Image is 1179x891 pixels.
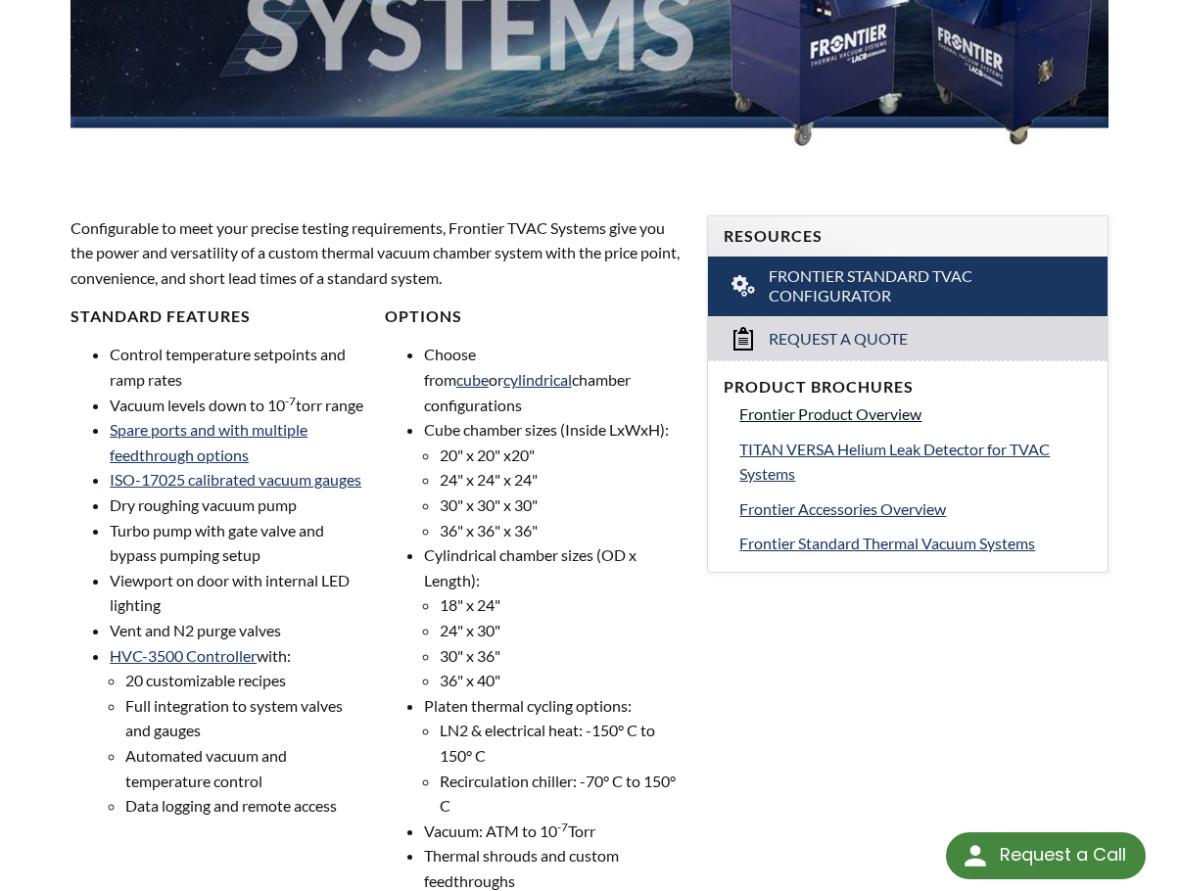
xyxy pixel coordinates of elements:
sup: -7 [285,394,296,408]
img: round button [960,840,991,871]
a: HVC-3500 Controller [110,646,257,665]
li: 36" x 40" [440,668,684,693]
li: Control temperature setpoints and ramp rates [110,342,370,392]
li: Choose from or chamber configurations [424,342,684,417]
li: Viewport on door with internal LED lighting [110,568,370,618]
li: 24" x 24" x 24" [440,467,684,492]
h4: Resources [724,226,1091,247]
div: Request a Call [946,832,1146,879]
a: Frontier Standard Thermal Vacuum Systems [739,531,1091,556]
li: Cube chamber sizes (Inside LxWxH): [424,417,684,542]
li: Full integration to system valves and gauges [125,693,370,743]
li: Data logging and remote access [125,793,370,819]
li: Automated vacuum and temperature control [125,743,370,793]
span: Frontier Standard Thermal Vacuum Systems [739,534,1035,552]
li: 18" x 24" [440,592,684,618]
a: Frontier Product Overview [739,401,1091,427]
span: Frontier Accessories Overview [739,499,946,518]
li: with: [110,643,370,819]
li: Vent and N2 purge valves [110,618,370,643]
li: Vacuum levels down to 10 torr range [110,393,370,418]
span: Request a Quote [769,329,908,350]
h4: Product Brochures [724,377,1091,398]
li: 30" x 30" x 30" [440,492,684,518]
li: Dry roughing vacuum pump [110,492,370,518]
h4: Standard Features [71,306,370,327]
li: Recirculation chiller: -70° C to 150° C [440,769,684,819]
a: Frontier Standard TVAC Configurator [708,257,1107,317]
a: TITAN VERSA Helium Leak Detector for TVAC Systems [739,437,1091,487]
span: Frontier Product Overview [739,404,921,423]
a: cylindrical [503,370,572,389]
li: LN2 & electrical heat: -150° C to 150° C [440,718,684,768]
a: cube [456,370,489,389]
a: ISO-17025 calibrated vacuum gauges [110,470,361,489]
sup: -7 [557,820,568,834]
p: Configurable to meet your precise testing requirements, Frontier TVAC Systems give you the power ... [71,215,684,291]
div: Request a Call [1000,832,1126,877]
li: 20" x 20" x20" [440,443,684,468]
li: Vacuum: ATM to 10 Torr [424,819,684,844]
li: Turbo pump with gate valve and bypass pumping setup [110,518,370,568]
li: 24" x 30" [440,618,684,643]
span: TITAN VERSA Helium Leak Detector for TVAC Systems [739,440,1050,484]
li: Platen thermal cycling options: [424,693,684,819]
a: Request a Quote [708,316,1107,360]
li: 20 customizable recipes [125,668,370,693]
a: Spare ports and with multiple feedthrough options [110,420,307,464]
li: 36" x 36" x 36" [440,518,684,543]
li: Cylindrical chamber sizes (OD x Length): [424,542,684,693]
h4: Options [385,306,684,327]
li: 30" x 36" [440,643,684,669]
span: Frontier Standard TVAC Configurator [769,266,1051,307]
a: Frontier Accessories Overview [739,496,1091,522]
